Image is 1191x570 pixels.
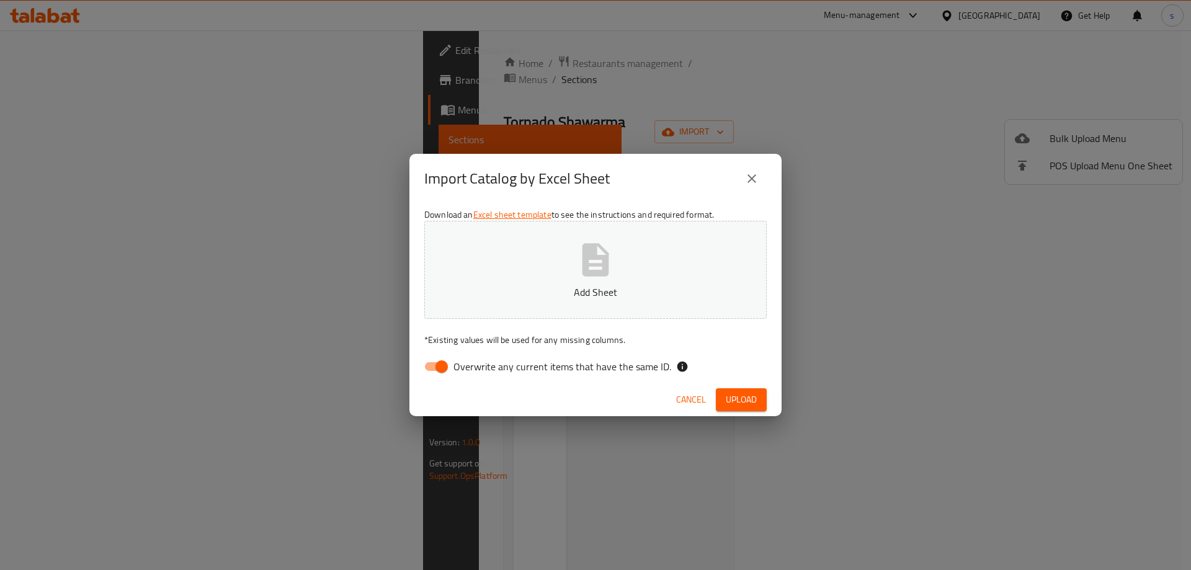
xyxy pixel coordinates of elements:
a: Excel sheet template [473,207,551,223]
button: Add Sheet [424,221,767,319]
span: Upload [726,392,757,407]
button: Cancel [671,388,711,411]
h2: Import Catalog by Excel Sheet [424,169,610,189]
button: Upload [716,388,767,411]
span: Overwrite any current items that have the same ID. [453,359,671,374]
button: close [737,164,767,194]
span: Cancel [676,392,706,407]
svg: If the overwrite option isn't selected, then the items that match an existing ID will be ignored ... [676,360,689,373]
p: Add Sheet [444,285,747,300]
div: Download an to see the instructions and required format. [409,203,782,383]
p: Existing values will be used for any missing columns. [424,334,767,346]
